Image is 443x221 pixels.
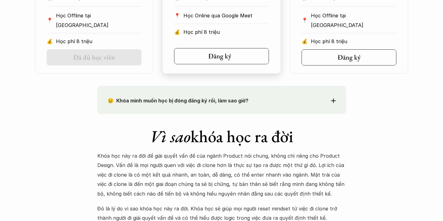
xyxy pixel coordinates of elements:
[302,49,396,65] a: Đăng ký
[183,27,269,37] p: Học phí 8 triệu
[174,13,180,19] p: 📍
[302,17,308,23] p: 📍
[302,37,308,46] p: 💰
[97,126,346,147] h1: khóa học ra đời
[47,37,53,46] p: 💰
[97,151,346,198] p: Khóa học này ra đời để giải quyết vấn đề của ngành Product nói chung, không chỉ riêng cho Product...
[56,37,141,46] p: Học phí 8 triệu
[208,52,231,60] h5: Đăng ký
[56,11,141,30] p: Học Offline tại [GEOGRAPHIC_DATA]
[47,17,53,23] p: 📍
[73,53,115,61] h5: Đã đủ học viên
[108,97,248,104] strong: 😢 Khóa mình muốn học bị đóng đăng ký rồi, làm sao giờ?
[311,37,396,46] p: Học phí 8 triệu
[174,48,269,64] a: Đăng ký
[338,53,361,61] h5: Đăng ký
[183,11,269,20] p: Học Online qua Google Meet
[174,27,180,37] p: 💰
[311,11,396,30] p: Học Offline tại [GEOGRAPHIC_DATA]
[150,125,191,147] em: Vì sao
